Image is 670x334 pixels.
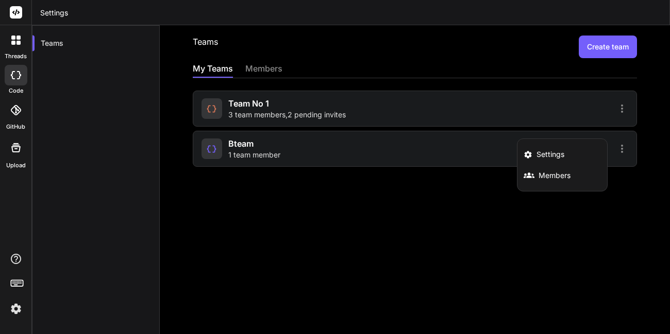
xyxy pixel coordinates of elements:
[5,52,27,61] label: threads
[6,122,25,131] label: GitHub
[537,149,564,160] span: Settings
[6,161,26,170] label: Upload
[539,170,571,181] span: Members
[7,300,25,318] img: settings
[9,86,23,95] label: code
